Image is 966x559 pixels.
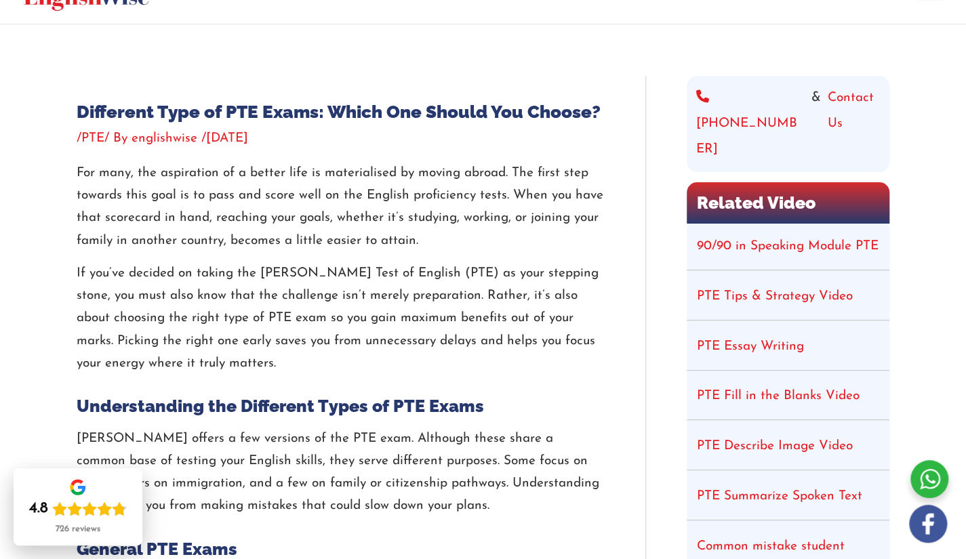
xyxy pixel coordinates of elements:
[81,132,104,145] a: PTE
[697,490,862,503] a: PTE Summarize Spoken Text
[828,85,880,163] a: Contact Us
[909,505,947,543] img: white-facebook.png
[696,85,805,163] a: [PHONE_NUMBER]
[206,132,248,145] span: [DATE]
[696,85,880,163] div: &
[29,499,48,518] div: 4.8
[687,182,889,224] h2: Related Video
[77,129,605,148] div: / / By /
[697,390,860,402] a: PTE Fill in the Blanks Video
[697,240,879,253] a: 90/90 in Speaking Module PTE
[132,132,197,145] span: englishwise
[56,524,100,535] div: 726 reviews
[77,262,605,375] p: If you’ve decided on taking the [PERSON_NAME] Test of English (PTE) as your stepping stone, you m...
[77,162,605,252] p: For many, the aspiration of a better life is materialised by moving abroad. The first step toward...
[697,440,853,453] a: PTE Describe Image Video
[132,132,201,145] a: englishwise
[697,340,804,353] a: PTE Essay Writing
[77,428,605,518] p: [PERSON_NAME] offers a few versions of the PTE exam. Although these share a common base of testin...
[29,499,127,518] div: Rating: 4.8 out of 5
[697,290,853,303] a: PTE Tips & Strategy Video
[77,395,605,417] h2: Understanding the Different Types of PTE Exams
[77,102,605,123] h1: Different Type of PTE Exams: Which One Should You Choose?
